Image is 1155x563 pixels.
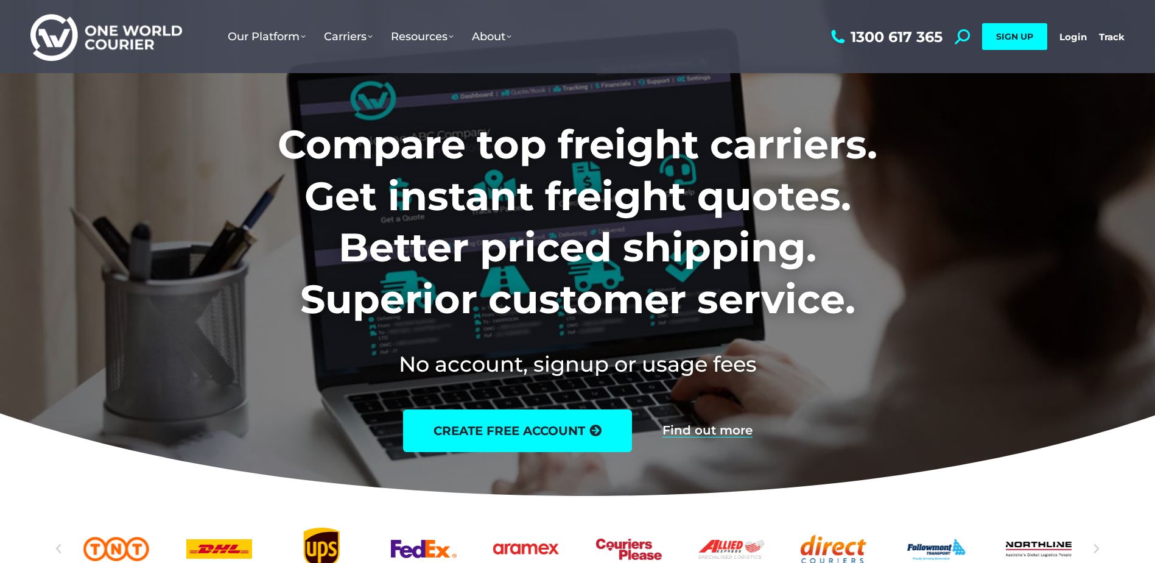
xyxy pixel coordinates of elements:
a: Our Platform [219,18,315,55]
h2: No account, signup or usage fees [197,349,958,379]
span: Carriers [324,30,373,43]
a: create free account [403,409,632,452]
a: Find out more [662,424,753,437]
a: Resources [382,18,463,55]
span: Our Platform [228,30,306,43]
a: 1300 617 365 [828,29,943,44]
span: About [472,30,511,43]
span: Resources [391,30,454,43]
span: SIGN UP [996,31,1033,42]
h1: Compare top freight carriers. Get instant freight quotes. Better priced shipping. Superior custom... [197,119,958,325]
img: One World Courier [30,12,182,62]
a: Login [1059,31,1087,43]
a: About [463,18,521,55]
a: Carriers [315,18,382,55]
a: SIGN UP [982,23,1047,50]
a: Track [1099,31,1125,43]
